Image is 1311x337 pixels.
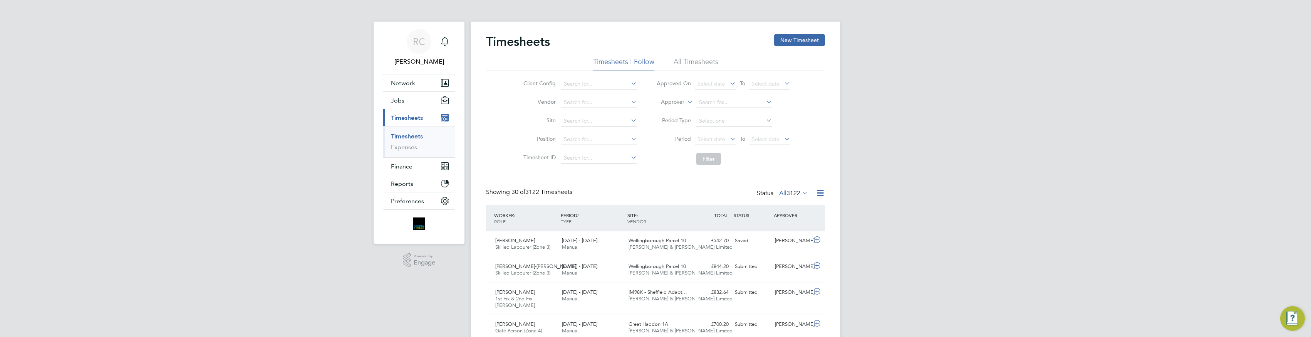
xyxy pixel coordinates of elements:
[495,270,550,276] span: Skilled Labourer (Zone 3)
[696,116,772,126] input: Select one
[492,208,559,228] div: WORKER
[732,234,772,247] div: Saved
[562,327,578,334] span: Manual
[413,217,425,230] img: bromak-logo-retina.png
[414,259,435,266] span: Engage
[391,133,423,140] a: Timesheets
[738,134,748,144] span: To
[627,218,646,224] span: VENDOR
[495,263,576,270] span: [PERSON_NAME]-[PERSON_NAME]
[383,57,455,66] span: Robyn Clarke
[692,318,732,331] div: £700.20
[674,57,718,71] li: All Timesheets
[714,212,728,218] span: TOTAL
[656,135,691,142] label: Period
[413,37,425,47] span: RC
[391,79,415,87] span: Network
[494,218,506,224] span: ROLE
[772,260,812,273] div: [PERSON_NAME]
[738,78,748,88] span: To
[495,244,550,250] span: Skilled Labourer (Zone 3)
[391,197,424,205] span: Preferences
[772,286,812,299] div: [PERSON_NAME]
[562,244,578,250] span: Manual
[656,80,691,87] label: Approved On
[561,116,637,126] input: Search for...
[629,295,733,302] span: [PERSON_NAME] & [PERSON_NAME] Limited
[521,135,556,142] label: Position
[495,327,542,334] span: Gate Person (Zone 4)
[786,189,800,197] span: 3122
[521,117,556,124] label: Site
[383,29,455,66] a: RC[PERSON_NAME]
[486,34,550,49] h2: Timesheets
[511,188,572,196] span: 3122 Timesheets
[391,180,413,187] span: Reports
[391,114,423,121] span: Timesheets
[383,109,455,126] button: Timesheets
[495,289,535,295] span: [PERSON_NAME]
[625,208,692,228] div: SITE
[637,212,638,218] span: /
[383,74,455,91] button: Network
[696,153,721,165] button: Filter
[521,98,556,105] label: Vendor
[561,79,637,89] input: Search for...
[374,22,464,244] nav: Main navigation
[593,57,654,71] li: Timesheets I Follow
[559,208,625,228] div: PERIOD
[779,189,808,197] label: All
[656,117,691,124] label: Period Type
[414,253,435,259] span: Powered by
[383,175,455,192] button: Reports
[697,80,725,87] span: Select date
[383,158,455,175] button: Finance
[772,208,812,222] div: APPROVER
[650,98,684,106] label: Approver
[757,188,810,199] div: Status
[692,234,732,247] div: £542.70
[697,136,725,143] span: Select date
[383,217,455,230] a: Go to home page
[391,143,417,151] a: Expenses
[495,237,535,244] span: [PERSON_NAME]
[561,218,572,224] span: TYPE
[772,318,812,331] div: [PERSON_NAME]
[772,234,812,247] div: [PERSON_NAME]
[692,260,732,273] div: £844.20
[692,286,732,299] div: £832.64
[577,212,579,218] span: /
[732,260,772,273] div: Submitted
[562,289,597,295] span: [DATE] - [DATE]
[514,212,515,218] span: /
[562,237,597,244] span: [DATE] - [DATE]
[562,295,578,302] span: Manual
[562,270,578,276] span: Manual
[629,244,733,250] span: [PERSON_NAME] & [PERSON_NAME] Limited
[774,34,825,46] button: New Timesheet
[562,263,597,270] span: [DATE] - [DATE]
[752,136,780,143] span: Select date
[732,208,772,222] div: STATUS
[629,327,733,334] span: [PERSON_NAME] & [PERSON_NAME] Limited
[752,80,780,87] span: Select date
[495,295,535,308] span: 1st Fix & 2nd Fix [PERSON_NAME]
[561,153,637,163] input: Search for...
[1280,306,1305,331] button: Engage Resource Center
[629,237,686,244] span: Wellingborough Parcel 10
[383,192,455,209] button: Preferences
[561,97,637,108] input: Search for...
[561,134,637,145] input: Search for...
[486,188,574,196] div: Showing
[732,286,772,299] div: Submitted
[391,97,404,104] span: Jobs
[629,270,733,276] span: [PERSON_NAME] & [PERSON_NAME] Limited
[732,318,772,331] div: Submitted
[562,321,597,327] span: [DATE] - [DATE]
[629,289,687,295] span: IM98K - Sheffield Adapt…
[495,321,535,327] span: [PERSON_NAME]
[383,126,455,157] div: Timesheets
[403,253,436,268] a: Powered byEngage
[521,80,556,87] label: Client Config
[383,92,455,109] button: Jobs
